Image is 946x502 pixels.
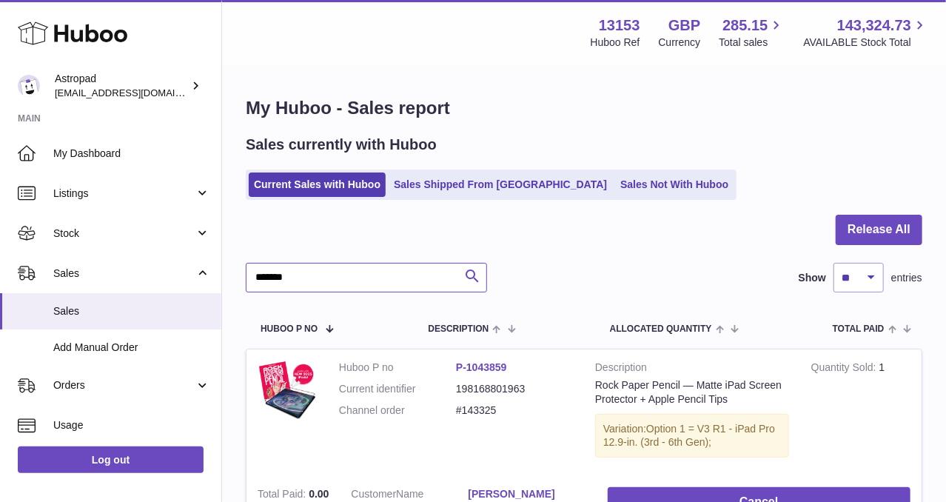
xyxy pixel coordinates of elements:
a: P-1043859 [456,361,507,373]
dt: Channel order [339,404,456,418]
span: 285.15 [722,16,768,36]
button: Release All [836,215,922,245]
div: Astropad [55,72,188,100]
a: 285.15 Total sales [719,16,785,50]
strong: Quantity Sold [811,361,879,377]
span: ALLOCATED Quantity [610,324,712,334]
span: Usage [53,418,210,432]
dd: 198168801963 [456,382,573,396]
span: AVAILABLE Stock Total [803,36,928,50]
img: matt@astropad.com [18,75,40,97]
span: Huboo P no [261,324,318,334]
h2: Sales currently with Huboo [246,135,437,155]
span: Listings [53,187,195,201]
dd: #143325 [456,404,573,418]
div: Rock Paper Pencil — Matte iPad Screen Protector + Apple Pencil Tips [595,378,789,406]
strong: GBP [668,16,700,36]
img: 2025-IPADS.jpg [258,361,317,420]
span: Stock [53,227,195,241]
div: Variation: [595,414,789,458]
span: Customer [352,488,397,500]
div: Huboo Ref [591,36,640,50]
td: 1 [800,349,922,476]
a: Current Sales with Huboo [249,173,386,197]
span: entries [891,271,922,285]
a: Log out [18,446,204,473]
a: Sales Shipped From [GEOGRAPHIC_DATA] [389,173,612,197]
div: Currency [659,36,701,50]
span: 143,324.73 [837,16,911,36]
span: [EMAIL_ADDRESS][DOMAIN_NAME] [55,87,218,98]
span: Sales [53,304,210,318]
span: Orders [53,378,195,392]
span: Sales [53,267,195,281]
h1: My Huboo - Sales report [246,96,922,120]
a: [PERSON_NAME] [469,487,586,501]
span: My Dashboard [53,147,210,161]
dt: Huboo P no [339,361,456,375]
span: Description [428,324,489,334]
strong: 13153 [599,16,640,36]
label: Show [799,271,826,285]
dt: Current identifier [339,382,456,396]
span: Option 1 = V3 R1 - iPad Pro 12.9-in. (3rd - 6th Gen); [603,423,775,449]
a: Sales Not With Huboo [615,173,734,197]
span: Add Manual Order [53,341,210,355]
span: Total paid [833,324,885,334]
span: Total sales [719,36,785,50]
span: 0.00 [309,488,329,500]
a: 143,324.73 AVAILABLE Stock Total [803,16,928,50]
strong: Description [595,361,789,378]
